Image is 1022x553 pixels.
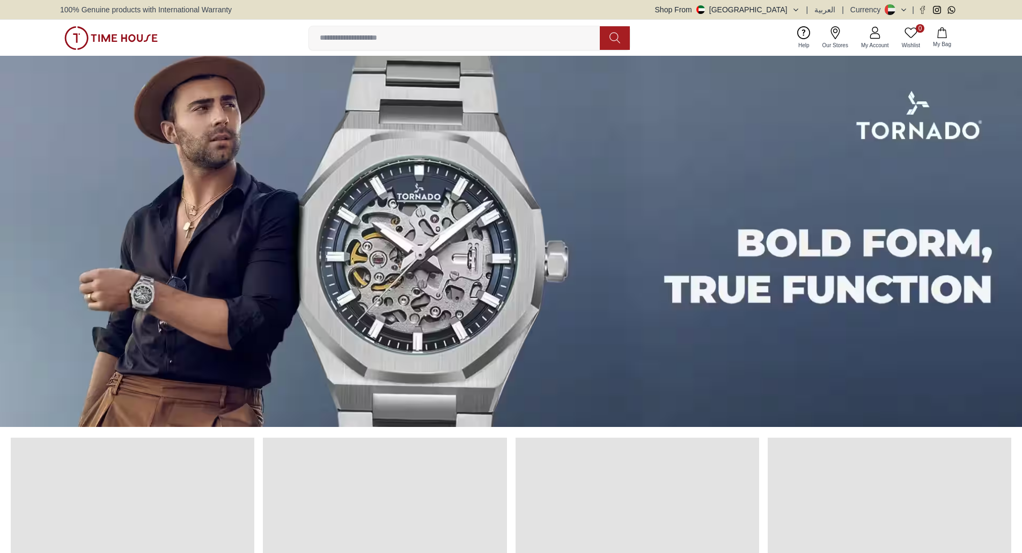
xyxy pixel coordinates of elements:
a: Help [792,24,816,51]
a: Facebook [918,6,927,14]
button: العربية [814,4,835,15]
a: 0Wishlist [895,24,927,51]
span: 100% Genuine products with International Warranty [60,4,232,15]
span: | [806,4,808,15]
span: 0 [916,24,924,33]
span: My Account [857,41,893,49]
a: Whatsapp [947,6,955,14]
a: Our Stores [816,24,855,51]
img: ... [64,26,158,50]
button: Shop From[GEOGRAPHIC_DATA] [655,4,800,15]
span: Help [794,41,814,49]
span: | [912,4,914,15]
div: Currency [850,4,885,15]
span: Wishlist [898,41,924,49]
span: | [842,4,844,15]
button: My Bag [927,25,958,50]
span: Our Stores [818,41,852,49]
span: My Bag [929,40,955,48]
img: United Arab Emirates [696,5,705,14]
a: Instagram [933,6,941,14]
